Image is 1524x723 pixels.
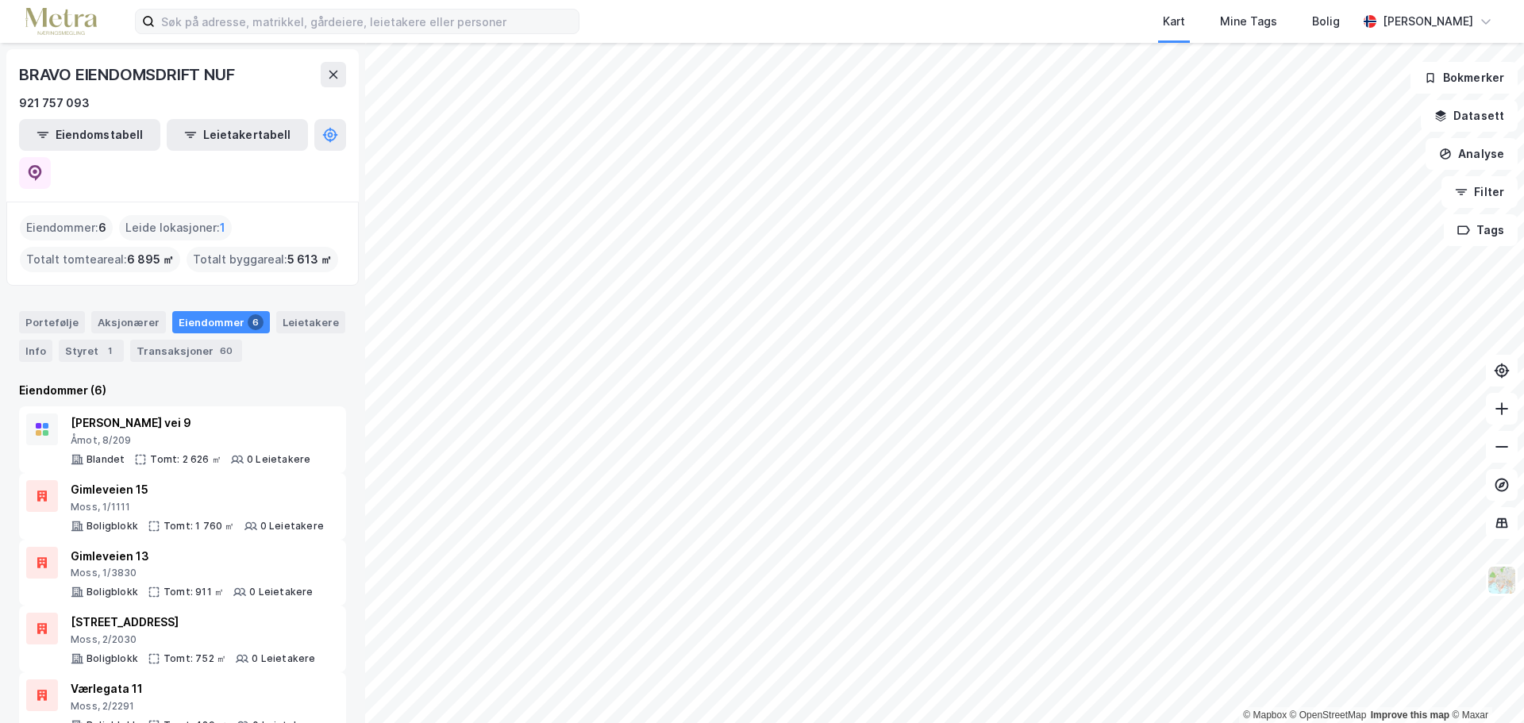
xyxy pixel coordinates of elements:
[71,413,310,433] div: [PERSON_NAME] vei 9
[220,218,225,237] span: 1
[119,215,232,240] div: Leide lokasjoner :
[71,679,317,698] div: Værlegata 11
[71,633,316,646] div: Moss, 2/2030
[248,314,264,330] div: 6
[1487,565,1517,595] img: Z
[276,311,345,333] div: Leietakere
[127,250,174,269] span: 6 895 ㎡
[98,218,106,237] span: 6
[87,453,125,466] div: Blandet
[260,520,324,533] div: 0 Leietakere
[87,652,138,665] div: Boligblokk
[1441,176,1518,208] button: Filter
[1426,138,1518,170] button: Analyse
[1312,12,1340,31] div: Bolig
[167,119,308,151] button: Leietakertabell
[1220,12,1277,31] div: Mine Tags
[1383,12,1473,31] div: [PERSON_NAME]
[164,652,226,665] div: Tomt: 752 ㎡
[20,247,180,272] div: Totalt tomteareal :
[252,652,315,665] div: 0 Leietakere
[130,340,242,362] div: Transaksjoner
[71,501,324,513] div: Moss, 1/1111
[1371,710,1449,721] a: Improve this map
[19,340,52,362] div: Info
[150,453,221,466] div: Tomt: 2 626 ㎡
[1444,214,1518,246] button: Tags
[19,381,346,400] div: Eiendommer (6)
[71,567,314,579] div: Moss, 1/3830
[59,340,124,362] div: Styret
[19,62,237,87] div: BRAVO EIENDOMSDRIFT NUF
[71,434,310,447] div: Åmot, 8/209
[20,215,113,240] div: Eiendommer :
[87,586,138,598] div: Boligblokk
[1421,100,1518,132] button: Datasett
[87,520,138,533] div: Boligblokk
[1445,647,1524,723] iframe: Chat Widget
[172,311,270,333] div: Eiendommer
[71,613,316,632] div: [STREET_ADDRESS]
[19,119,160,151] button: Eiendomstabell
[19,94,90,113] div: 921 757 093
[217,343,236,359] div: 60
[1290,710,1367,721] a: OpenStreetMap
[71,480,324,499] div: Gimleveien 15
[25,8,97,36] img: metra-logo.256734c3b2bbffee19d4.png
[1163,12,1185,31] div: Kart
[71,547,314,566] div: Gimleveien 13
[247,453,310,466] div: 0 Leietakere
[155,10,579,33] input: Søk på adresse, matrikkel, gårdeiere, leietakere eller personer
[164,586,224,598] div: Tomt: 911 ㎡
[71,700,317,713] div: Moss, 2/2291
[91,311,166,333] div: Aksjonærer
[1243,710,1287,721] a: Mapbox
[287,250,332,269] span: 5 613 ㎡
[102,343,117,359] div: 1
[164,520,235,533] div: Tomt: 1 760 ㎡
[187,247,338,272] div: Totalt byggareal :
[1410,62,1518,94] button: Bokmerker
[249,586,313,598] div: 0 Leietakere
[19,311,85,333] div: Portefølje
[1445,647,1524,723] div: Kontrollprogram for chat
